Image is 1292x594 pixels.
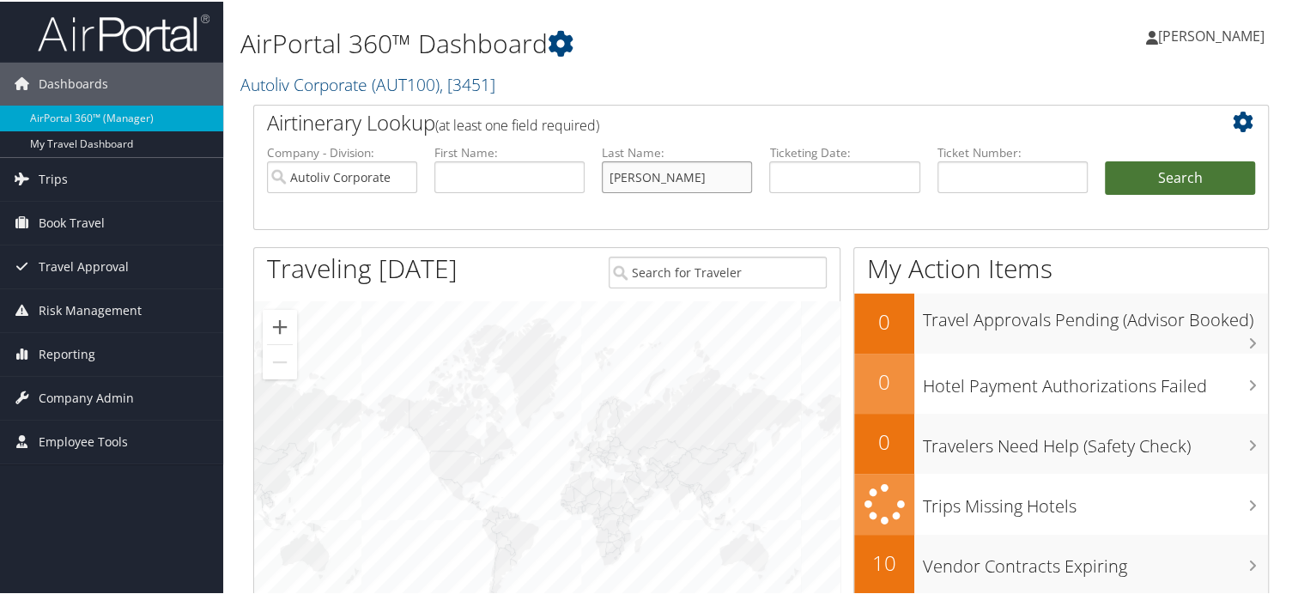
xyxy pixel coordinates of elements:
[39,375,134,418] span: Company Admin
[854,292,1268,352] a: 0Travel Approvals Pending (Advisor Booked)
[923,298,1268,330] h3: Travel Approvals Pending (Advisor Booked)
[1158,25,1265,44] span: [PERSON_NAME]
[267,106,1171,136] h2: Airtinerary Lookup
[854,472,1268,533] a: Trips Missing Hotels
[1105,160,1255,194] button: Search
[39,419,128,462] span: Employee Tools
[854,366,914,395] h2: 0
[267,249,458,285] h1: Traveling [DATE]
[38,11,209,52] img: airportal-logo.png
[937,142,1088,160] label: Ticket Number:
[434,142,585,160] label: First Name:
[39,244,129,287] span: Travel Approval
[854,352,1268,412] a: 0Hotel Payment Authorizations Failed
[267,142,417,160] label: Company - Division:
[39,156,68,199] span: Trips
[602,142,752,160] label: Last Name:
[609,255,827,287] input: Search for Traveler
[854,306,914,335] h2: 0
[854,426,914,455] h2: 0
[240,24,935,60] h1: AirPortal 360™ Dashboard
[435,114,599,133] span: (at least one field required)
[854,249,1268,285] h1: My Action Items
[39,288,142,330] span: Risk Management
[854,533,1268,593] a: 10Vendor Contracts Expiring
[769,142,919,160] label: Ticketing Date:
[372,71,440,94] span: ( AUT100 )
[923,484,1268,517] h3: Trips Missing Hotels
[263,343,297,378] button: Zoom out
[39,331,95,374] span: Reporting
[39,200,105,243] span: Book Travel
[263,308,297,342] button: Zoom in
[923,544,1268,577] h3: Vendor Contracts Expiring
[923,364,1268,397] h3: Hotel Payment Authorizations Failed
[440,71,495,94] span: , [ 3451 ]
[854,412,1268,472] a: 0Travelers Need Help (Safety Check)
[240,71,495,94] a: Autoliv Corporate
[39,61,108,104] span: Dashboards
[1146,9,1282,60] a: [PERSON_NAME]
[854,547,914,576] h2: 10
[923,424,1268,457] h3: Travelers Need Help (Safety Check)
